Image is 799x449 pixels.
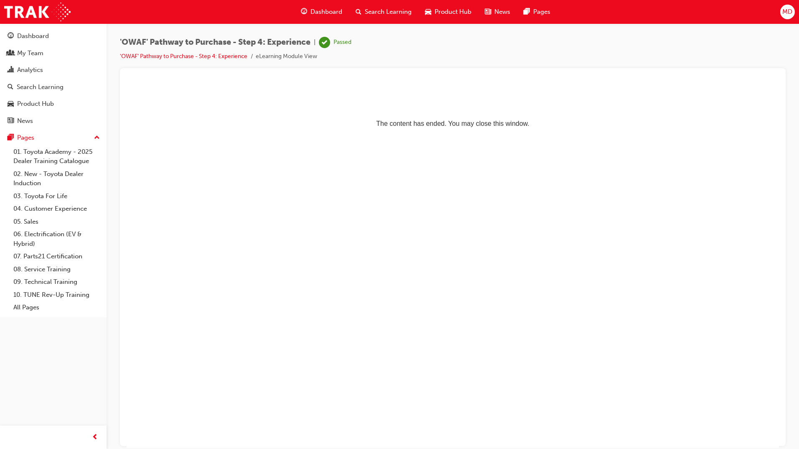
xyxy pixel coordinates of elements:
span: learningRecordVerb_PASS-icon [319,37,330,48]
p: The content has ended. You may close this window. [3,7,649,44]
a: 01. Toyota Academy - 2025 Dealer Training Catalogue [10,145,103,168]
span: guage-icon [301,7,307,17]
a: 02. New - Toyota Dealer Induction [10,168,103,190]
a: 10. TUNE Rev-Up Training [10,288,103,301]
li: eLearning Module View [256,52,317,61]
span: car-icon [425,7,431,17]
span: search-icon [8,84,13,91]
a: All Pages [10,301,103,314]
span: car-icon [8,100,14,108]
span: Search Learning [365,7,412,17]
span: prev-icon [92,432,98,443]
a: Analytics [3,62,103,78]
span: pages-icon [8,134,14,142]
a: search-iconSearch Learning [349,3,418,20]
div: Product Hub [17,99,54,109]
span: Pages [533,7,550,17]
span: guage-icon [8,33,14,40]
span: search-icon [356,7,361,17]
a: 03. Toyota For Life [10,190,103,203]
a: 06. Electrification (EV & Hybrid) [10,228,103,250]
div: Search Learning [17,82,64,92]
span: News [494,7,510,17]
a: pages-iconPages [517,3,557,20]
span: chart-icon [8,66,14,74]
a: car-iconProduct Hub [418,3,478,20]
a: guage-iconDashboard [294,3,349,20]
a: Dashboard [3,28,103,44]
div: Analytics [17,65,43,75]
img: Trak [4,3,71,21]
a: 08. Service Training [10,263,103,276]
div: Dashboard [17,31,49,41]
div: News [17,116,33,126]
span: up-icon [94,133,100,143]
span: 'OWAF' Pathway to Purchase - Step 4: Experience [120,38,310,47]
span: Dashboard [310,7,342,17]
a: news-iconNews [478,3,517,20]
button: Pages [3,130,103,145]
div: Passed [333,38,351,46]
span: MD [782,7,792,17]
span: | [314,38,316,47]
a: Product Hub [3,96,103,112]
a: 'OWAF' Pathway to Purchase - Step 4: Experience [120,53,247,60]
span: people-icon [8,50,14,57]
span: news-icon [485,7,491,17]
a: Search Learning [3,79,103,95]
div: Pages [17,133,34,143]
a: 05. Sales [10,215,103,228]
a: 09. Technical Training [10,276,103,288]
a: My Team [3,46,103,61]
div: My Team [17,48,43,58]
a: 07. Parts21 Certification [10,250,103,263]
a: News [3,113,103,129]
span: Product Hub [435,7,471,17]
button: DashboardMy TeamAnalyticsSearch LearningProduct HubNews [3,27,103,130]
button: MD [780,5,795,19]
a: 04. Customer Experience [10,202,103,215]
span: news-icon [8,117,14,125]
span: pages-icon [524,7,530,17]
